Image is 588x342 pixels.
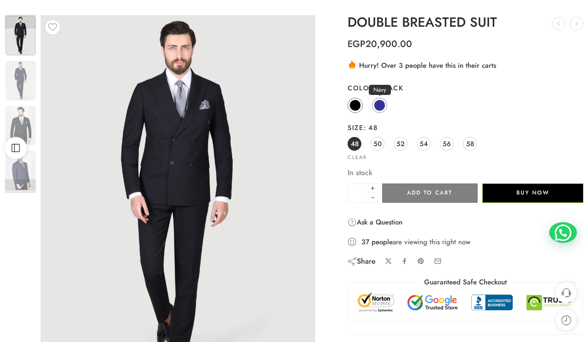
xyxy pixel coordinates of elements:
a: 54 [417,137,431,151]
label: Size [348,123,583,132]
a: 48 [348,137,361,151]
span: 48 [363,123,378,132]
img: co-cd44047-blk [6,106,36,146]
img: co-cd44047-blk [6,61,36,100]
bdi: 20,900.00 [348,37,412,51]
span: 54 [420,137,428,150]
a: Share on X [385,258,392,265]
span: 50 [373,137,382,150]
div: Hurry! Over 3 people have this in their carts [348,59,583,71]
button: Buy Now [482,183,583,203]
span: Navy [369,85,391,95]
div: are viewing this right now [348,237,583,247]
a: 50 [371,137,384,151]
span: 52 [396,137,405,150]
a: Navy [372,98,387,113]
span: 56 [443,137,451,150]
a: Email to your friends [434,257,442,265]
a: Ask a Question [348,217,402,228]
a: Share on Facebook [401,258,408,265]
strong: 37 [361,237,369,247]
img: co-cd44047-blk [6,151,36,190]
label: Color [348,83,583,93]
a: 58 [463,137,477,151]
span: Black [374,83,403,93]
a: Clear options [348,155,367,160]
img: co-cd44047-blk [6,16,36,55]
span: 58 [466,137,474,150]
div: Share [348,256,376,266]
a: 52 [394,137,408,151]
img: Trust [356,292,575,313]
button: Add to cart [382,183,477,203]
legend: Guaranteed Safe Checkout [420,277,511,287]
strong: people [372,237,393,247]
p: In stock [348,167,583,179]
span: EGP [348,37,366,51]
a: Pin on Pinterest [417,258,425,265]
h1: DOUBLE BREASTED SUIT [348,15,583,30]
a: 56 [440,137,454,151]
span: 48 [351,137,359,150]
input: Product quantity [348,183,368,203]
